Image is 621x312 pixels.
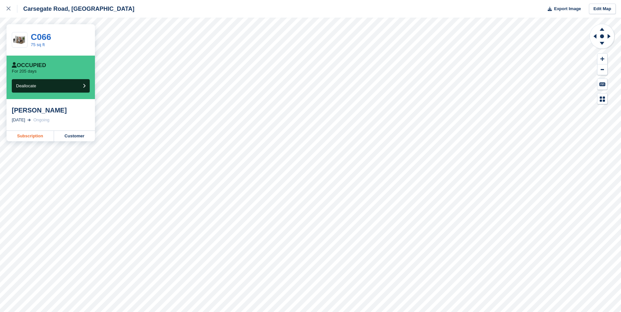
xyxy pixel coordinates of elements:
[16,83,36,88] span: Deallocate
[597,79,607,90] button: Keyboard Shortcuts
[589,4,616,14] a: Edit Map
[597,54,607,64] button: Zoom In
[12,117,25,123] div: [DATE]
[33,117,49,123] div: Ongoing
[17,5,134,13] div: Carsegate Road, [GEOGRAPHIC_DATA]
[12,106,90,114] div: [PERSON_NAME]
[12,34,27,46] img: 64-sqft-unit.jpg
[597,64,607,75] button: Zoom Out
[544,4,581,14] button: Export Image
[27,119,31,121] img: arrow-right-light-icn-cde0832a797a2874e46488d9cf13f60e5c3a73dbe684e267c42b8395dfbc2abf.svg
[12,79,90,93] button: Deallocate
[554,6,581,12] span: Export Image
[31,42,45,47] a: 75 sq ft
[31,32,51,42] a: C066
[7,131,54,141] a: Subscription
[54,131,95,141] a: Customer
[12,69,37,74] p: For 205 days
[597,94,607,104] button: Map Legend
[12,62,46,69] div: Occupied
